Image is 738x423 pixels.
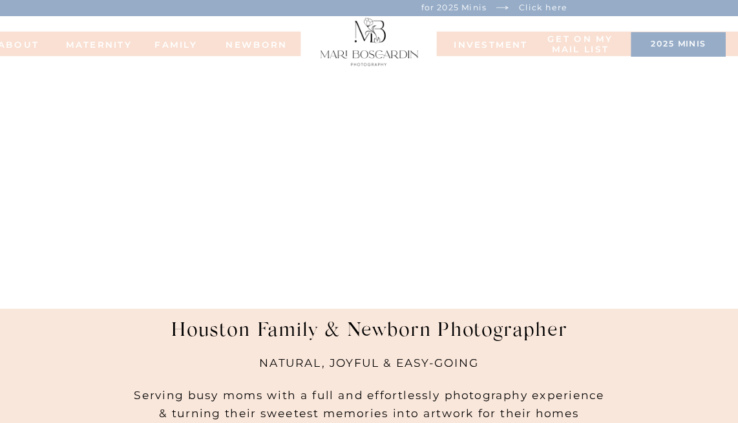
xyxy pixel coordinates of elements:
[222,39,291,48] a: NEWBORN
[131,319,608,354] h1: Houston Family & Newborn Photographer
[545,34,615,55] a: Get on my MAIL list
[454,39,515,48] a: INVESTMENT
[205,354,533,380] h2: NATURAL, JOYFUL & EASY-GOING
[151,39,200,48] a: FAMILy
[66,39,115,48] a: MATERNITY
[637,39,720,51] a: 2025 minis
